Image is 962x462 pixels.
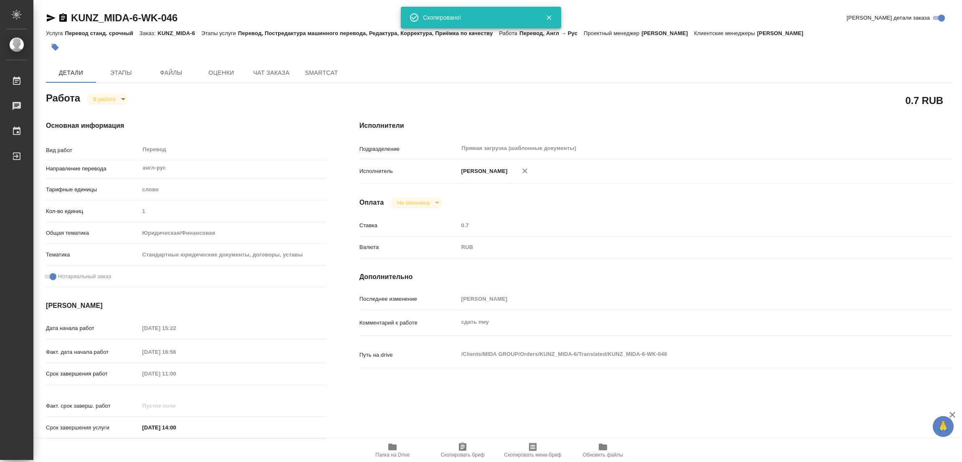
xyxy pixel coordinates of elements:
[504,452,561,458] span: Скопировать мини-бриф
[359,243,458,251] p: Валюта
[359,272,953,282] h4: Дополнительно
[423,13,533,22] div: Скопировано!
[139,248,326,262] div: Стандартные юридические документы, договоры, уставы
[694,30,757,36] p: Клиентские менеджеры
[139,226,326,240] div: Юридическая/Финансовая
[641,30,694,36] p: [PERSON_NAME]
[847,14,930,22] span: [PERSON_NAME] детали заказа
[91,96,118,103] button: В работе
[65,30,139,36] p: Перевод станд. срочный
[158,30,202,36] p: KUNZ_MIDA-6
[86,94,128,105] div: В работе
[46,13,56,23] button: Скопировать ссылку для ЯМессенджера
[46,402,139,410] p: Факт. срок заверш. работ
[458,315,904,329] textarea: сдать пму
[46,424,139,432] p: Срок завершения услуги
[458,219,904,231] input: Пустое поле
[516,162,534,180] button: Удалить исполнителя
[390,197,442,208] div: В работе
[359,121,953,131] h4: Исполнители
[359,198,384,208] h4: Оплата
[757,30,810,36] p: [PERSON_NAME]
[428,439,498,462] button: Скопировать бриф
[139,30,157,36] p: Заказ:
[359,221,458,230] p: Ставка
[395,199,432,206] button: Не оплачена
[499,30,519,36] p: Работа
[359,319,458,327] p: Комментарий к работе
[584,30,641,36] p: Проектный менеджер
[458,240,904,254] div: RUB
[458,167,508,175] p: [PERSON_NAME]
[46,301,326,311] h4: [PERSON_NAME]
[139,346,213,358] input: Пустое поле
[46,370,139,378] p: Срок завершения работ
[458,347,904,361] textarea: /Clients/MIDA GROUP/Orders/KUNZ_MIDA-6/Translated/KUNZ_MIDA-6-WK-046
[101,68,141,78] span: Этапы
[151,68,191,78] span: Файлы
[359,295,458,303] p: Последнее изменение
[905,93,943,107] h2: 0.7 RUB
[359,145,458,153] p: Подразделение
[46,207,139,216] p: Кол-во единиц
[46,324,139,333] p: Дата начала работ
[498,439,568,462] button: Скопировать мини-бриф
[46,229,139,237] p: Общая тематика
[46,185,139,194] p: Тарифные единицы
[359,167,458,175] p: Исполнитель
[251,68,291,78] span: Чат заказа
[46,251,139,259] p: Тематика
[139,400,213,412] input: Пустое поле
[139,421,213,434] input: ✎ Введи что-нибудь
[440,452,484,458] span: Скопировать бриф
[46,348,139,356] p: Факт. дата начала работ
[519,30,584,36] p: Перевод, Англ → Рус
[58,13,68,23] button: Скопировать ссылку
[458,293,904,305] input: Пустое поле
[936,418,950,435] span: 🙏
[375,452,410,458] span: Папка на Drive
[568,439,638,462] button: Обновить файлы
[201,30,238,36] p: Этапы услуги
[359,351,458,359] p: Путь на drive
[139,183,326,197] div: слово
[540,14,557,21] button: Закрыть
[301,68,342,78] span: SmartCat
[46,38,64,56] button: Добавить тэг
[46,30,65,36] p: Услуга
[58,272,111,281] span: Нотариальный заказ
[46,165,139,173] p: Направление перевода
[583,452,623,458] span: Обновить файлы
[139,205,326,217] input: Пустое поле
[238,30,499,36] p: Перевод, Постредактура машинного перевода, Редактура, Корректура, Приёмка по качеству
[357,439,428,462] button: Папка на Drive
[139,322,213,334] input: Пустое поле
[51,68,91,78] span: Детали
[933,416,954,437] button: 🙏
[46,121,326,131] h4: Основная информация
[71,12,177,23] a: KUNZ_MIDA-6-WK-046
[201,68,241,78] span: Оценки
[139,368,213,380] input: Пустое поле
[46,90,80,105] h2: Работа
[46,146,139,155] p: Вид работ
